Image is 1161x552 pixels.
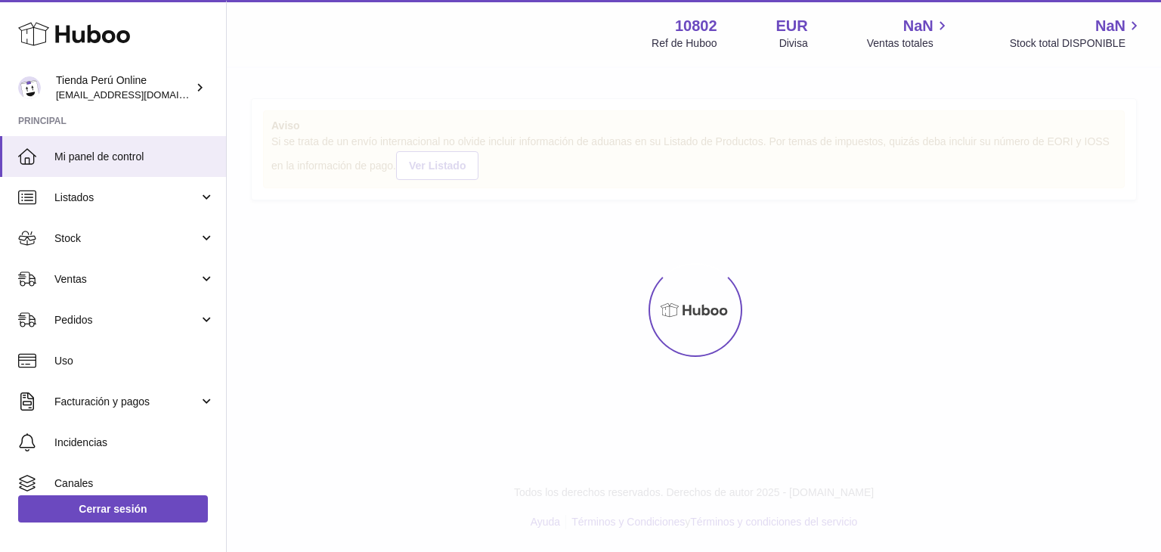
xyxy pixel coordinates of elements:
span: Canales [54,476,215,491]
div: Ref de Huboo [652,36,717,51]
img: contacto@tiendaperuonline.com [18,76,41,99]
span: Mi panel de control [54,150,215,164]
strong: 10802 [675,16,717,36]
span: Stock [54,231,199,246]
span: Stock total DISPONIBLE [1010,36,1143,51]
a: NaN Ventas totales [867,16,951,51]
div: Divisa [779,36,808,51]
span: Facturación y pagos [54,395,199,409]
span: Ventas totales [867,36,951,51]
span: Incidencias [54,436,215,450]
span: NaN [903,16,933,36]
span: Pedidos [54,313,199,327]
span: Uso [54,354,215,368]
span: NaN [1095,16,1125,36]
a: NaN Stock total DISPONIBLE [1010,16,1143,51]
strong: EUR [776,16,808,36]
span: [EMAIL_ADDRESS][DOMAIN_NAME] [56,88,222,101]
span: Ventas [54,272,199,287]
div: Tienda Perú Online [56,73,192,102]
a: Cerrar sesión [18,495,208,523]
span: Listados [54,191,199,205]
